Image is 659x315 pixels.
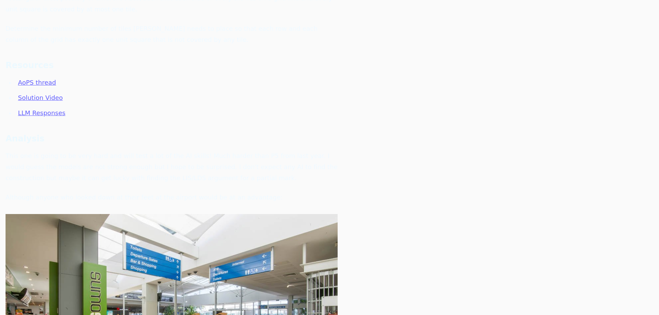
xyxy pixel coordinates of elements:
p: Determine the minimum number of tiles [PERSON_NAME] needs to place so that each row and each colu... [6,23,338,45]
a: LLM Responses [18,109,65,117]
a: Solution Video [18,94,63,101]
p: This one is going to be very hard and will test a lot of the AI skills! Much harder than P5 from ... [6,150,338,184]
h3: Resources [6,59,338,72]
h3: Analysis [6,132,338,145]
a: AoPS thread [18,79,56,86]
p: Although anyone who looked down at their feet at the airport would be at an advantage: [6,192,338,203]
